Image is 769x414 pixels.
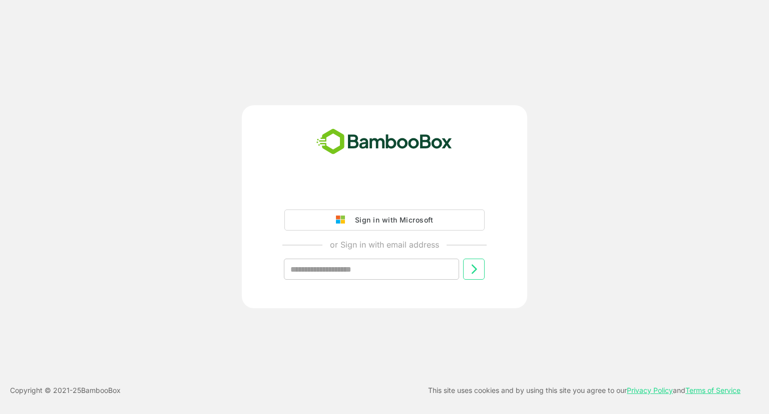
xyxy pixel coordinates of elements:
a: Terms of Service [685,386,740,394]
a: Privacy Policy [627,386,673,394]
iframe: Google ile Oturum Açma Düğmesi [279,181,490,203]
div: Sign in with Microsoft [350,214,433,227]
button: Sign in with Microsoft [284,210,485,231]
p: This site uses cookies and by using this site you agree to our and [428,384,740,396]
img: bamboobox [311,125,458,158]
p: or Sign in with email address [330,239,439,251]
p: Copyright © 2021- 25 BambooBox [10,384,121,396]
img: google [336,216,350,225]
